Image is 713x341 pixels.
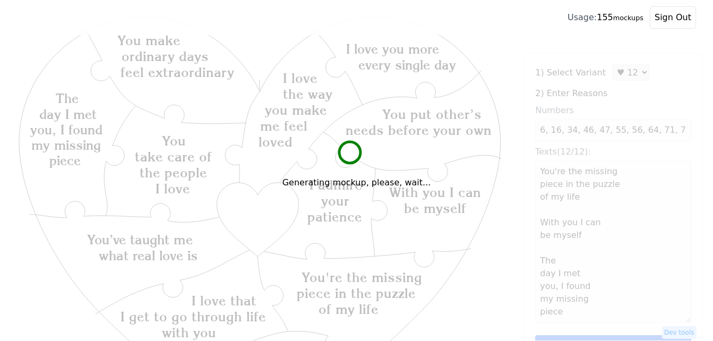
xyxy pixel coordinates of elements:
[282,176,431,189] h6: Generating mockup, please, wait...
[568,11,643,24] div: 155
[662,326,697,339] button: Dev tools
[613,14,643,22] small: mockups
[650,6,696,29] button: Sign Out
[568,12,597,22] span: Usage:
